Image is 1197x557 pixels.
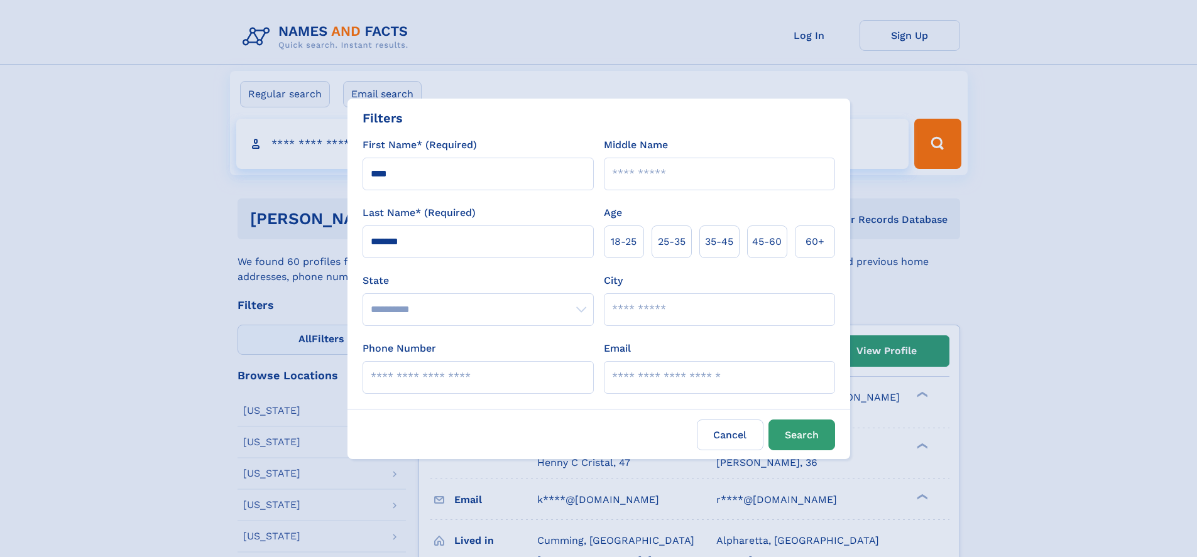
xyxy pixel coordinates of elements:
[768,419,835,450] button: Search
[697,419,763,450] label: Cancel
[752,234,782,249] span: 45‑60
[604,205,622,220] label: Age
[363,109,403,127] div: Filters
[806,234,824,249] span: 60+
[363,205,476,220] label: Last Name* (Required)
[705,234,733,249] span: 35‑45
[604,138,668,153] label: Middle Name
[604,341,631,356] label: Email
[363,273,594,288] label: State
[658,234,686,249] span: 25‑35
[363,138,477,153] label: First Name* (Required)
[363,341,436,356] label: Phone Number
[604,273,623,288] label: City
[611,234,637,249] span: 18‑25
